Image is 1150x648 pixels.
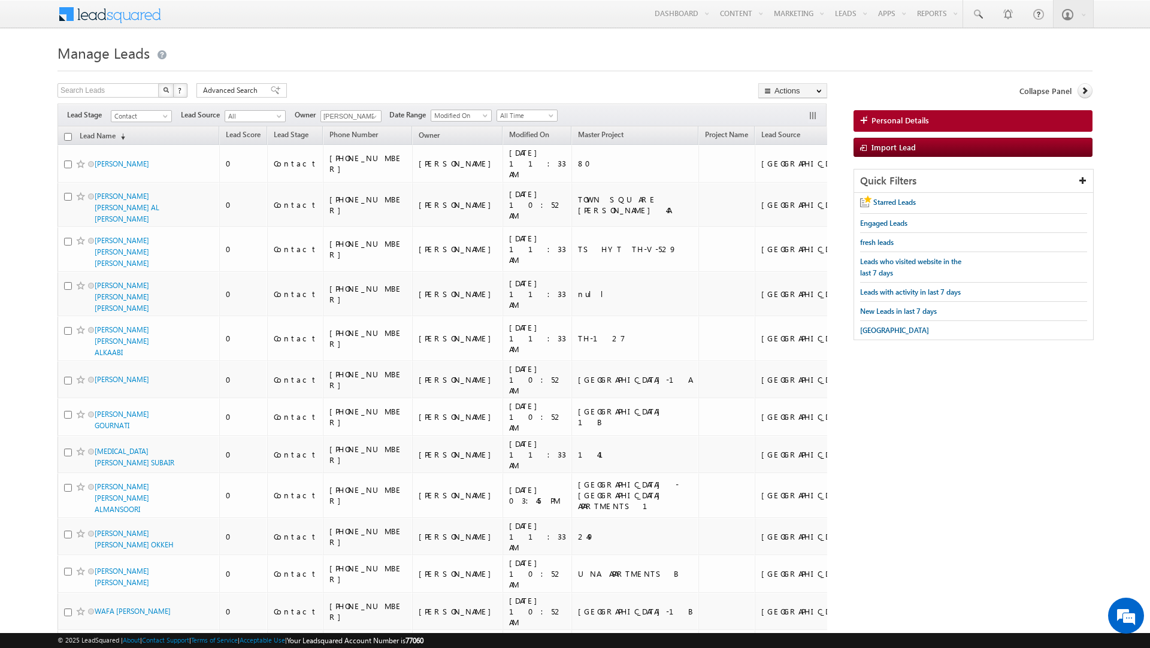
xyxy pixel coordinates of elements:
span: Your Leadsquared Account Number is [287,636,423,645]
a: Contact Support [142,636,189,644]
span: 77060 [405,636,423,645]
textarea: Type your message and hit 'Enter' [16,111,219,358]
img: d_60004797649_company_0_60004797649 [20,63,50,78]
a: Acceptable Use [240,636,285,644]
div: Chat with us now [62,63,201,78]
div: Minimize live chat window [196,6,225,35]
em: Start Chat [163,369,217,385]
a: Terms of Service [191,636,238,644]
a: About [123,636,140,644]
span: © 2025 LeadSquared | | | | | [57,635,423,646]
